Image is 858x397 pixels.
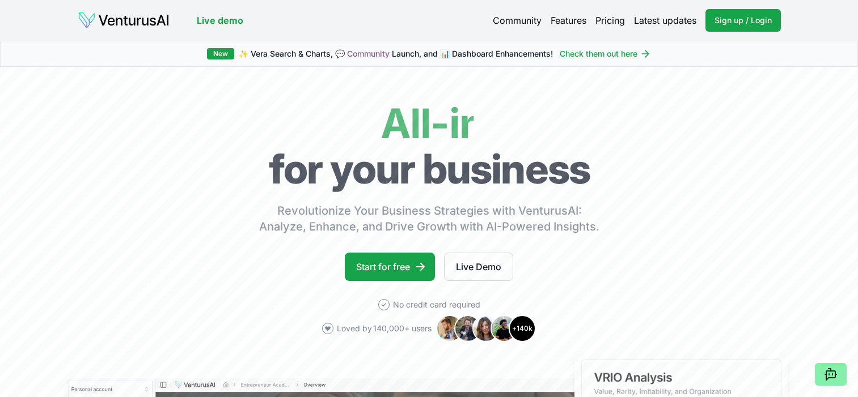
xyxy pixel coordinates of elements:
a: Sign up / Login [705,9,781,32]
img: Avatar 3 [472,315,500,342]
a: Live Demo [444,253,513,281]
div: New [207,48,234,59]
a: Latest updates [634,14,696,27]
a: Check them out here [560,48,651,59]
a: Features [551,14,586,27]
a: Community [493,14,542,27]
img: logo [78,11,170,29]
a: Community [347,49,390,58]
span: Sign up / Login [715,15,772,26]
a: Pricing [595,14,625,27]
img: Avatar 1 [436,315,463,342]
img: Avatar 4 [491,315,518,342]
a: Live demo [197,14,243,27]
span: ✨ Vera Search & Charts, 💬 Launch, and 📊 Dashboard Enhancements! [239,48,553,59]
a: Start for free [345,253,435,281]
img: Avatar 2 [454,315,481,342]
